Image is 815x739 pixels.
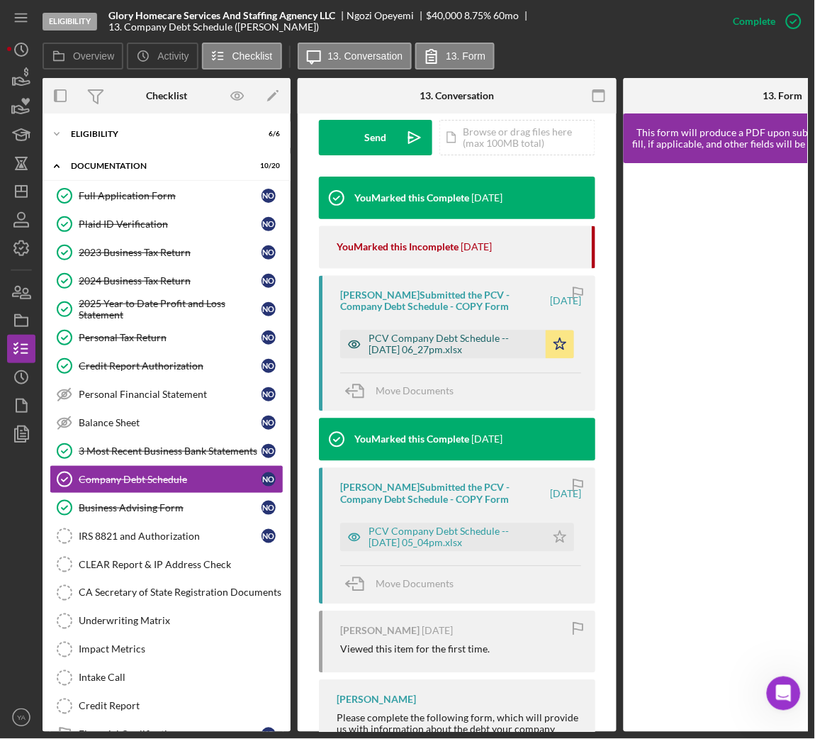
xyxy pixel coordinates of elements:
a: Personal Tax ReturnNO [50,323,283,352]
label: Overview [73,50,114,62]
a: Personal Financial StatementNO [50,380,283,409]
button: Overview [43,43,123,70]
div: Credit Report [79,701,283,712]
div: Business Advising Form [79,502,262,513]
span: Move Documents [376,578,454,590]
text: YA [17,714,26,722]
div: N O [262,529,276,543]
div: Credit Report Authorization [79,360,262,372]
div: You Marked this Incomplete [337,242,459,253]
div: Intake Call [79,672,283,684]
div: N O [262,330,276,345]
div: [PERSON_NAME] [340,626,420,637]
div: N O [262,245,276,260]
time: 2025-09-24 21:12 [471,434,502,445]
div: N O [262,444,276,458]
div: Checklist [146,90,187,101]
button: Activity [127,43,198,70]
a: Credit Report AuthorizationNO [50,352,283,380]
button: Move Documents [340,374,468,409]
div: Send [365,120,387,155]
button: Complete [719,7,808,35]
div: N O [262,274,276,288]
button: YA [7,704,35,732]
div: N O [262,189,276,203]
a: Credit Report [50,692,283,721]
div: N O [262,359,276,373]
a: CLEAR Report & IP Address Check [50,550,283,579]
label: 13. Conversation [328,50,403,62]
a: Full Application FormNO [50,182,283,210]
a: IRS 8821 and AuthorizationNO [50,522,283,550]
a: Business Advising FormNO [50,494,283,522]
div: 2023 Business Tax Return [79,247,262,258]
button: PCV Company Debt Schedule -- [DATE] 05_04pm.xlsx [340,523,574,552]
div: N O [262,302,276,316]
a: 3 Most Recent Business Bank StatementsNO [50,437,283,465]
div: Company Debt Schedule [79,474,262,485]
label: Checklist [232,50,273,62]
div: [PERSON_NAME] [337,694,416,706]
div: CLEAR Report & IP Address Check [79,559,283,570]
div: Full Application Form [79,190,262,201]
div: Balance Sheet [79,417,262,428]
a: 2025 Year to Date Profit and Loss StatementNO [50,295,283,323]
div: 13. Form [763,90,803,101]
div: PCV Company Debt Schedule -- [DATE] 06_27pm.xlsx [369,333,539,356]
a: 2024 Business Tax ReturnNO [50,267,283,295]
a: CA Secretary of State Registration Documents [50,579,283,607]
a: Plaid ID VerificationNO [50,210,283,238]
a: Impact Metrics [50,635,283,664]
a: 2023 Business Tax ReturnNO [50,238,283,267]
div: Viewed this item for the first time. [340,644,490,655]
button: Move Documents [340,567,468,602]
div: 6 / 6 [254,130,280,138]
div: 60 mo [494,10,519,21]
div: 13. Conversation [420,90,495,101]
div: Documentation [71,162,244,170]
label: 13. Form [446,50,485,62]
button: Checklist [202,43,282,70]
div: Underwriting Matrix [79,616,283,627]
div: You Marked this Complete [354,434,469,445]
a: Balance SheetNO [50,409,283,437]
div: [PERSON_NAME] Submitted the PCV - Company Debt Schedule - COPY Form [340,482,548,505]
div: You Marked this Complete [354,192,469,204]
button: Send [319,120,432,155]
button: 13. Conversation [298,43,412,70]
div: Eligibility [71,130,244,138]
span: Move Documents [376,385,454,397]
a: Company Debt ScheduleNO [50,465,283,494]
div: N O [262,387,276,401]
div: 2024 Business Tax Return [79,275,262,287]
button: 13. Form [415,43,495,70]
div: N O [262,217,276,231]
div: Personal Financial Statement [79,389,262,400]
button: PCV Company Debt Schedule -- [DATE] 06_27pm.xlsx [340,330,574,359]
div: CA Secretary of State Registration Documents [79,587,283,599]
div: Eligibility [43,13,97,30]
div: 3 Most Recent Business Bank Statements [79,445,262,457]
iframe: Intercom live chat [767,677,801,711]
div: PCV Company Debt Schedule -- [DATE] 05_04pm.xlsx [369,526,539,549]
div: 8.75 % [465,10,492,21]
div: Complete [733,7,776,35]
time: 2025-09-24 23:08 [471,192,502,204]
span: $40,000 [427,9,463,21]
div: Personal Tax Return [79,332,262,343]
time: 2025-09-23 23:32 [422,626,453,637]
div: IRS 8821 and Authorization [79,530,262,542]
div: N O [262,472,276,487]
label: Activity [157,50,189,62]
a: Underwriting Matrix [50,607,283,635]
div: [PERSON_NAME] Submitted the PCV - Company Debt Schedule - COPY Form [340,290,548,313]
b: Glory Homecare Services And Staffing Agnency LLC [108,10,335,21]
div: Impact Metrics [79,644,283,655]
div: Ngozi Opeyemi [347,10,427,21]
div: 2025 Year to Date Profit and Loss Statement [79,298,262,321]
div: 13. Company Debt Schedule ([PERSON_NAME]) [108,21,319,33]
time: 2025-09-24 23:08 [461,242,492,253]
div: N O [262,416,276,430]
a: Intake Call [50,664,283,692]
div: Plaid ID Verification [79,218,262,230]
